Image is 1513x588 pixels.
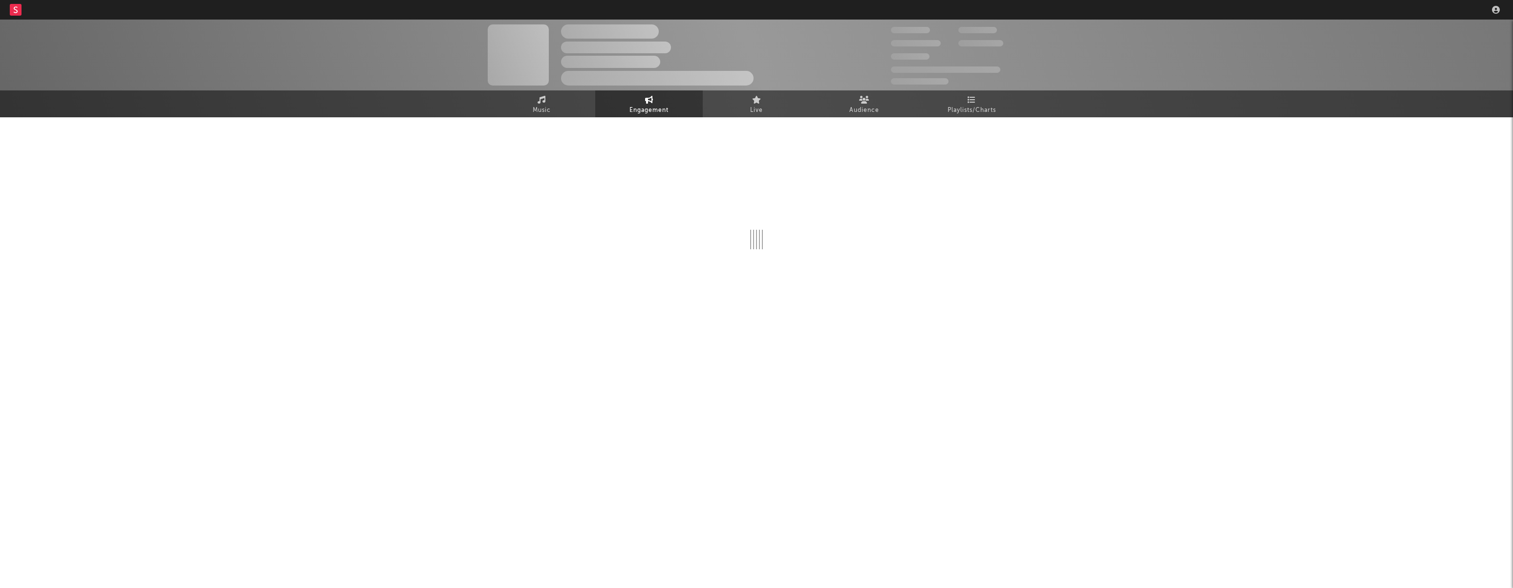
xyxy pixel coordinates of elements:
span: Engagement [629,105,669,116]
span: 100,000 [958,27,997,33]
span: 50,000,000 Monthly Listeners [891,66,1000,73]
span: 50,000,000 [891,40,941,46]
span: 300,000 [891,27,930,33]
span: 1,000,000 [958,40,1003,46]
span: Audience [849,105,879,116]
a: Playlists/Charts [918,90,1025,117]
span: Playlists/Charts [948,105,996,116]
span: Live [750,105,763,116]
a: Live [703,90,810,117]
span: Jump Score: 85.0 [891,78,949,85]
span: 100,000 [891,53,929,60]
a: Engagement [595,90,703,117]
a: Music [488,90,595,117]
a: Audience [810,90,918,117]
span: Music [533,105,551,116]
